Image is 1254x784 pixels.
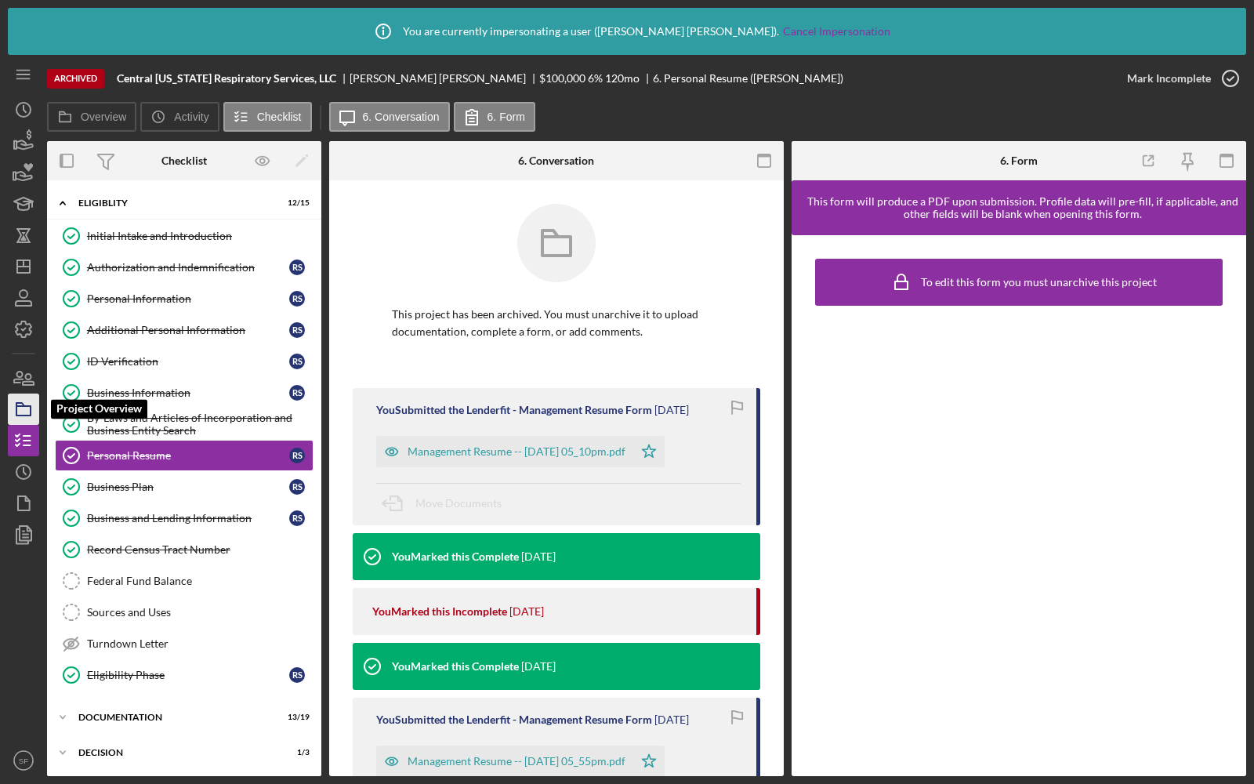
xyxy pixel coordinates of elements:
div: Personal Resume [87,449,289,462]
div: This form will produce a PDF upon submission. Profile data will pre-fill, if applicable, and othe... [799,195,1246,220]
div: You Submitted the Lenderfit - Management Resume Form [376,713,652,726]
div: Management Resume -- [DATE] 05_10pm.pdf [408,445,625,458]
a: Record Census Tract Number [55,534,313,565]
label: 6. Conversation [363,111,440,123]
div: R S [289,667,305,683]
div: Business and Lending Information [87,512,289,524]
div: You Marked this Complete [392,550,519,563]
div: R S [289,354,305,369]
time: 2024-12-11 22:10 [509,605,544,618]
div: 12 / 15 [281,198,310,208]
a: Federal Fund Balance [55,565,313,597]
button: Checklist [223,102,312,132]
div: Documentation [78,713,270,722]
div: 120 mo [605,72,640,85]
div: [PERSON_NAME] [PERSON_NAME] [350,72,539,85]
div: Record Census Tract Number [87,543,313,556]
a: Business InformationRS [55,377,313,408]
button: Overview [47,102,136,132]
label: 6. Form [487,111,525,123]
label: Activity [174,111,208,123]
a: Eligibility PhaseRS [55,659,313,691]
button: Mark Incomplete [1111,63,1246,94]
a: Additional Personal InformationRS [55,314,313,346]
div: Checklist [161,154,207,167]
a: Cancel Impersonation [783,25,890,38]
div: Turndown Letter [87,637,313,650]
div: Sources and Uses [87,606,313,619]
div: Business Plan [87,481,289,493]
div: Eligiblity [78,198,270,208]
div: You Marked this Complete [392,660,519,673]
a: Personal InformationRS [55,283,313,314]
a: Business and Lending InformationRS [55,503,313,534]
span: Move Documents [415,496,502,510]
div: R S [289,448,305,463]
a: Initial Intake and Introduction [55,220,313,252]
time: 2024-11-26 22:55 [521,660,556,673]
div: 6 % [588,72,603,85]
div: 6. Conversation [518,154,594,167]
div: Business Information [87,387,289,399]
div: By-Laws and Articles of Incorporation and Business Entity Search [87,412,313,437]
a: Turndown Letter [55,628,313,659]
div: R S [289,479,305,495]
div: Decision [78,748,270,757]
text: SF [19,757,28,765]
div: 6. Form [1000,154,1038,167]
div: ID Verification [87,355,289,368]
div: 13 / 19 [281,713,310,722]
time: 2024-12-11 22:10 [521,550,556,563]
button: 6. Form [454,102,535,132]
div: Management Resume -- [DATE] 05_55pm.pdf [408,755,625,768]
label: Overview [81,111,126,123]
div: 1 / 3 [281,748,310,757]
button: Management Resume -- [DATE] 05_10pm.pdf [376,436,665,467]
div: Initial Intake and Introduction [87,230,313,242]
div: Federal Fund Balance [87,575,313,587]
time: 2024-12-11 22:10 [654,404,689,416]
div: R S [289,291,305,307]
a: Personal ResumeRS [55,440,313,471]
div: To edit this form you must unarchive this project [921,276,1157,289]
div: R S [289,385,305,401]
a: ID VerificationRS [55,346,313,377]
div: Eligibility Phase [87,669,289,681]
button: Management Resume -- [DATE] 05_55pm.pdf [376,746,665,777]
a: Authorization and IndemnificationRS [55,252,313,283]
div: You are currently impersonating a user ( [PERSON_NAME] [PERSON_NAME] ). [364,12,890,51]
div: R S [289,322,305,338]
button: 6. Conversation [329,102,450,132]
div: Additional Personal Information [87,324,289,336]
time: 2024-11-26 22:55 [654,713,689,726]
a: Business PlanRS [55,471,313,503]
div: R S [289,510,305,526]
span: $100,000 [539,71,585,85]
div: Authorization and Indemnification [87,261,289,274]
a: By-Laws and Articles of Incorporation and Business Entity Search [55,408,313,440]
div: You Marked this Incomplete [372,605,507,618]
div: Archived [47,69,104,89]
div: Mark Incomplete [1127,63,1211,94]
a: Sources and Uses [55,597,313,628]
div: You Submitted the Lenderfit - Management Resume Form [376,404,652,416]
div: Personal Information [87,292,289,305]
div: 6. Personal Resume ([PERSON_NAME]) [653,72,843,85]
button: SF [8,745,39,776]
button: Activity [140,102,219,132]
p: This project has been archived. You must unarchive it to upload documentation, complete a form, o... [392,306,721,341]
b: Central [US_STATE] Respiratory Services, LLC [117,72,336,85]
div: R S [289,260,305,275]
button: Move Documents [376,484,517,523]
label: Checklist [257,111,302,123]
